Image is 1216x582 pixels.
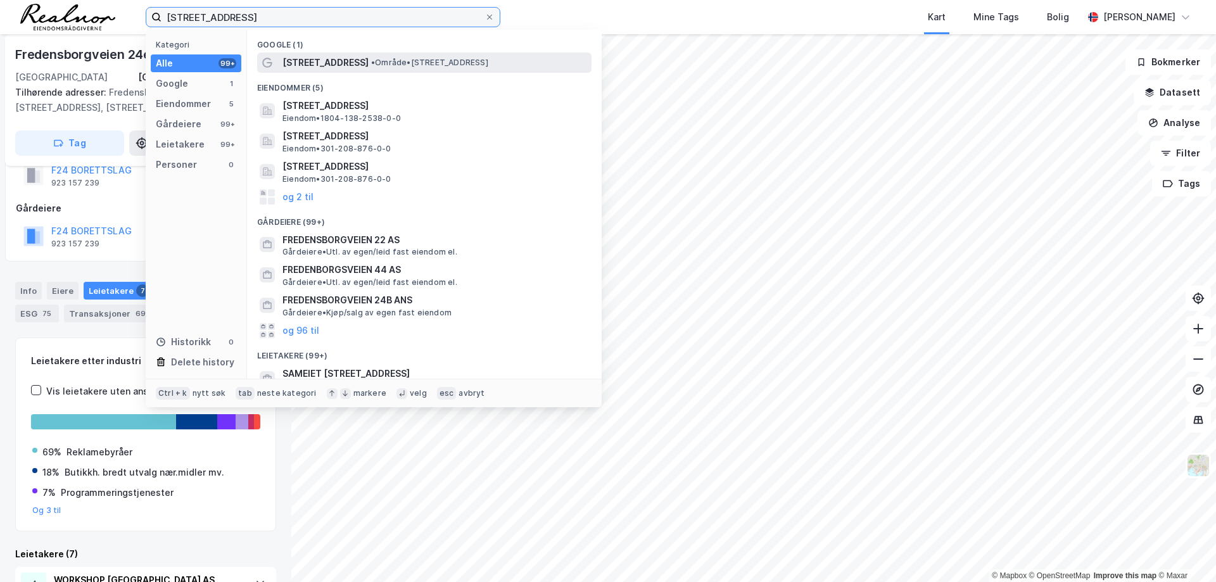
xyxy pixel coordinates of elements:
[282,323,319,338] button: og 96 til
[371,58,375,67] span: •
[1150,141,1211,166] button: Filter
[42,485,56,500] div: 7%
[226,79,236,89] div: 1
[51,178,99,188] div: 923 157 239
[282,98,586,113] span: [STREET_ADDRESS]
[282,189,313,205] button: og 2 til
[15,44,153,65] div: Fredensborgveien 24e
[282,247,457,257] span: Gårdeiere • Utl. av egen/leid fast eiendom el.
[156,137,205,152] div: Leietakere
[40,307,54,320] div: 75
[47,282,79,300] div: Eiere
[459,388,484,398] div: avbryt
[51,239,99,249] div: 923 157 239
[156,117,201,132] div: Gårdeiere
[1152,171,1211,196] button: Tags
[282,113,401,123] span: Eiendom • 1804-138-2538-0-0
[218,58,236,68] div: 99+
[161,8,484,27] input: Søk på adresse, matrikkel, gårdeiere, leietakere eller personer
[992,571,1027,580] a: Mapbox
[42,445,61,460] div: 69%
[282,144,391,154] span: Eiendom • 301-208-876-0-0
[282,129,586,144] span: [STREET_ADDRESS]
[15,70,108,85] div: [GEOGRAPHIC_DATA]
[928,9,946,25] div: Kart
[247,73,602,96] div: Eiendommer (5)
[138,70,276,85] div: [GEOGRAPHIC_DATA], 208/978
[1134,80,1211,105] button: Datasett
[1186,453,1210,478] img: Z
[133,307,148,320] div: 69
[16,201,275,216] div: Gårdeiere
[1029,571,1091,580] a: OpenStreetMap
[282,232,586,248] span: FREDENSBORGVEIEN 22 AS
[282,293,586,308] span: FREDENSBORGVEIEN 24B ANS
[46,384,167,399] div: Vis leietakere uten ansatte
[1047,9,1069,25] div: Bolig
[410,388,427,398] div: velg
[84,282,154,300] div: Leietakere
[15,305,59,322] div: ESG
[282,366,586,381] span: SAMEIET [STREET_ADDRESS]
[15,87,109,98] span: Tilhørende adresser:
[218,139,236,149] div: 99+
[156,40,241,49] div: Kategori
[236,387,255,400] div: tab
[42,465,60,480] div: 18%
[257,388,317,398] div: neste kategori
[31,353,260,369] div: Leietakere etter industri
[1153,521,1216,582] iframe: Chat Widget
[15,130,124,156] button: Tag
[65,465,224,480] div: Butikkh. bredt utvalg nær.midler mv.
[64,305,153,322] div: Transaksjoner
[282,277,457,288] span: Gårdeiere • Utl. av egen/leid fast eiendom el.
[282,55,369,70] span: [STREET_ADDRESS]
[437,387,457,400] div: esc
[32,505,61,516] button: Og 3 til
[61,485,174,500] div: Programmeringstjenester
[282,159,586,174] span: [STREET_ADDRESS]
[66,445,132,460] div: Reklamebyråer
[20,4,115,30] img: realnor-logo.934646d98de889bb5806.png
[1125,49,1211,75] button: Bokmerker
[218,119,236,129] div: 99+
[156,387,190,400] div: Ctrl + k
[1094,571,1156,580] a: Improve this map
[226,99,236,109] div: 5
[973,9,1019,25] div: Mine Tags
[1103,9,1175,25] div: [PERSON_NAME]
[15,547,276,562] div: Leietakere (7)
[353,388,386,398] div: markere
[156,96,211,111] div: Eiendommer
[156,56,173,71] div: Alle
[15,282,42,300] div: Info
[226,337,236,347] div: 0
[136,284,149,297] div: 7
[15,85,266,115] div: Fredensborgveien 24d, [STREET_ADDRESS], [STREET_ADDRESS]
[193,388,226,398] div: nytt søk
[1153,521,1216,582] div: Kontrollprogram for chat
[171,355,234,370] div: Delete history
[226,160,236,170] div: 0
[156,76,188,91] div: Google
[156,334,211,350] div: Historikk
[1137,110,1211,136] button: Analyse
[156,157,197,172] div: Personer
[371,58,488,68] span: Område • [STREET_ADDRESS]
[247,30,602,53] div: Google (1)
[282,308,452,318] span: Gårdeiere • Kjøp/salg av egen fast eiendom
[282,262,586,277] span: FREDENBORGSVEIEN 44 AS
[247,341,602,364] div: Leietakere (99+)
[282,174,391,184] span: Eiendom • 301-208-876-0-0
[247,207,602,230] div: Gårdeiere (99+)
